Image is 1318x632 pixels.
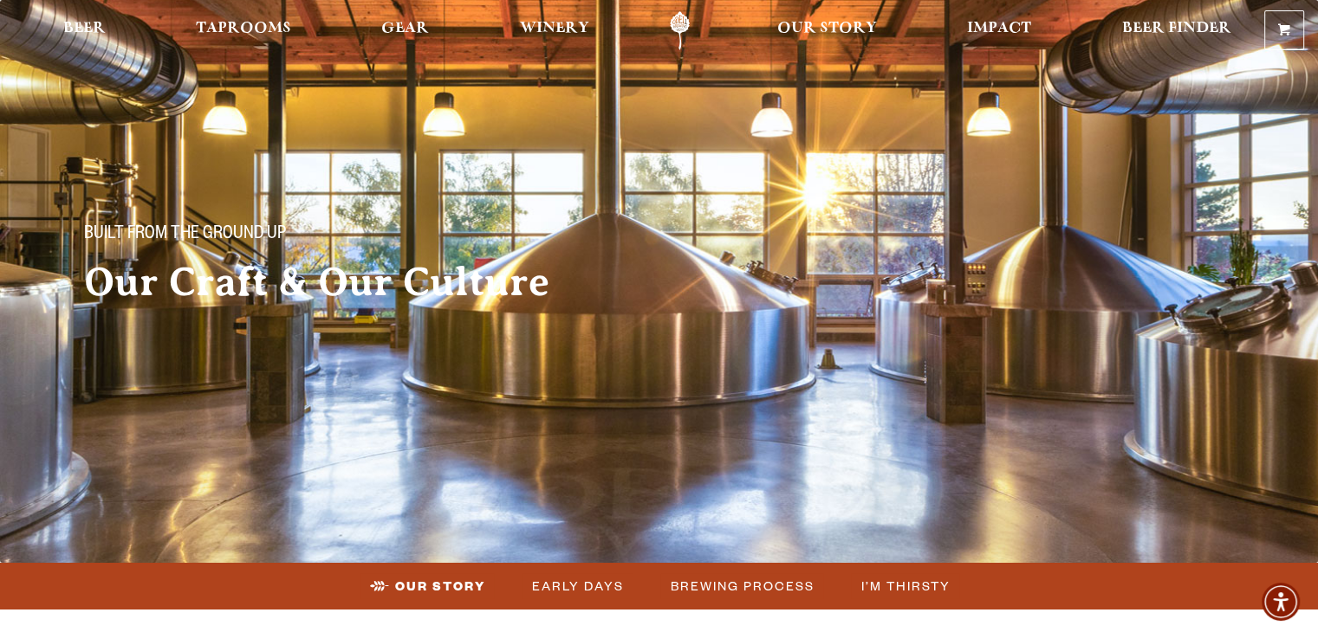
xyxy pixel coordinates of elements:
[381,22,429,35] span: Gear
[196,22,291,35] span: Taprooms
[851,573,959,598] a: I’m Thirsty
[671,573,815,598] span: Brewing Process
[1262,583,1300,621] div: Accessibility Menu
[766,11,888,50] a: Our Story
[370,11,440,50] a: Gear
[660,573,823,598] a: Brewing Process
[63,22,106,35] span: Beer
[1121,22,1230,35] span: Beer Finder
[647,11,712,50] a: Odell Home
[395,573,485,598] span: Our Story
[967,22,1031,35] span: Impact
[956,11,1042,50] a: Impact
[509,11,601,50] a: Winery
[185,11,302,50] a: Taprooms
[84,261,625,304] h2: Our Craft & Our Culture
[777,22,877,35] span: Our Story
[861,573,951,598] span: I’m Thirsty
[522,573,633,598] a: Early Days
[84,224,286,247] span: Built From The Ground Up
[520,22,589,35] span: Winery
[52,11,117,50] a: Beer
[360,573,494,598] a: Our Story
[532,573,624,598] span: Early Days
[1110,11,1242,50] a: Beer Finder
